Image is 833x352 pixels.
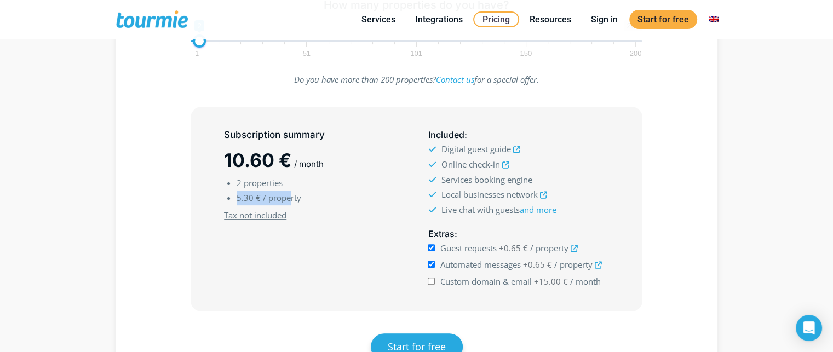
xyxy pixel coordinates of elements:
[441,159,499,170] span: Online check-in
[428,129,464,140] span: Included
[519,204,556,215] a: and more
[224,149,291,171] span: 10.60 €
[436,74,474,85] a: Contact us
[244,177,283,188] span: properties
[407,13,471,26] a: Integrations
[263,192,301,203] span: / property
[353,13,404,26] a: Services
[499,243,528,253] span: +0.65 €
[518,51,533,56] span: 150
[473,11,519,27] a: Pricing
[294,159,324,169] span: / month
[700,13,727,26] a: Switch to
[191,72,642,87] p: Do you have more than 200 properties? for a special offer.
[441,143,510,154] span: Digital guest guide
[521,13,579,26] a: Resources
[554,259,593,270] span: / property
[428,228,454,239] span: Extras
[428,128,608,142] h5: :
[237,177,242,188] span: 2
[629,10,697,29] a: Start for free
[534,276,568,287] span: +15.00 €
[301,51,312,56] span: 51
[570,276,601,287] span: / month
[224,210,286,221] u: Tax not included
[796,315,822,341] div: Open Intercom Messenger
[428,227,608,241] h5: :
[237,192,261,203] span: 5.30 €
[628,51,644,56] span: 200
[530,243,568,253] span: / property
[409,51,424,56] span: 101
[441,189,537,200] span: Local businesses network
[440,259,521,270] span: Automated messages
[193,51,200,56] span: 1
[523,259,552,270] span: +0.65 €
[441,204,556,215] span: Live chat with guests
[441,174,532,185] span: Services booking engine
[583,13,626,26] a: Sign in
[224,128,405,142] h5: Subscription summary
[440,243,497,253] span: Guest requests
[440,276,532,287] span: Custom domain & email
